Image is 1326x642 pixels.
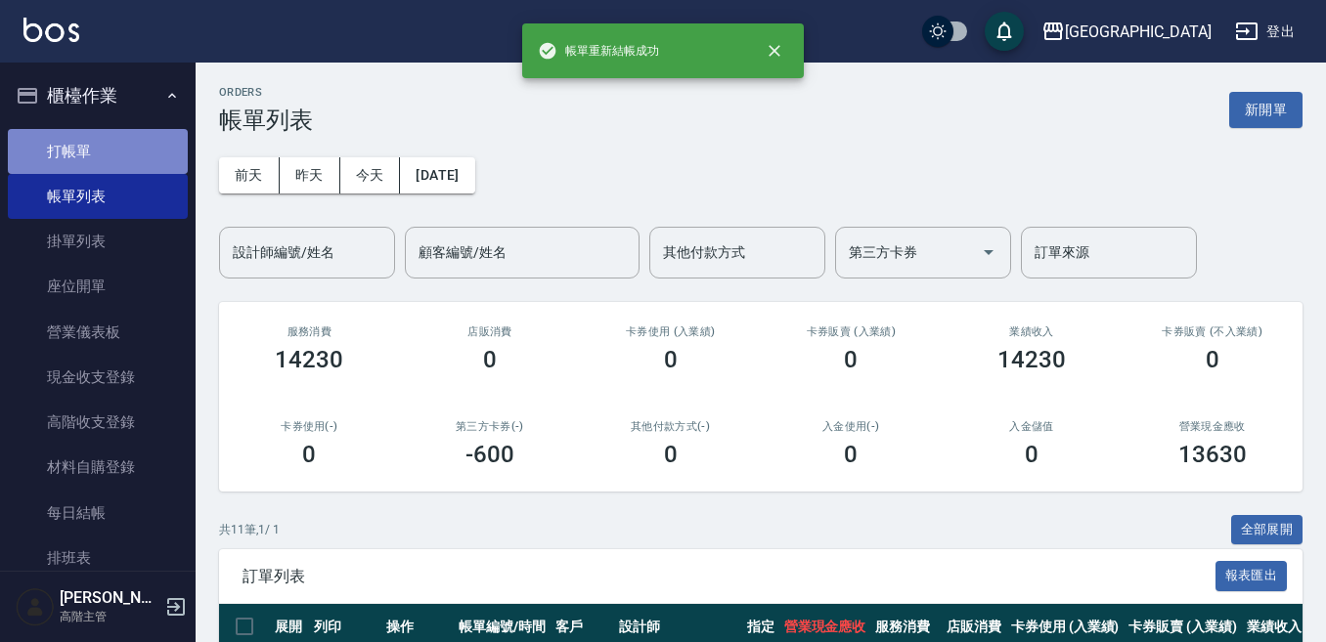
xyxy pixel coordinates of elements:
[1231,515,1304,545] button: 全部展開
[302,441,316,468] h3: 0
[965,420,1099,433] h2: 入金儲值
[1206,346,1219,373] h3: 0
[8,70,188,121] button: 櫃檯作業
[243,420,376,433] h2: 卡券使用(-)
[973,236,1004,268] button: Open
[16,587,55,626] img: Person
[784,325,918,338] h2: 卡券販賣 (入業績)
[400,157,474,193] button: [DATE]
[784,420,918,433] h2: 入金使用(-)
[340,157,401,193] button: 今天
[603,325,737,338] h2: 卡券使用 (入業績)
[1034,12,1219,52] button: [GEOGRAPHIC_DATA]
[243,567,1215,586] span: 訂單列表
[1215,561,1288,591] button: 報表匯出
[423,420,557,433] h2: 第三方卡券(-)
[8,264,188,309] a: 座位開單
[753,29,796,72] button: close
[8,310,188,355] a: 營業儀表板
[219,157,280,193] button: 前天
[1178,441,1247,468] h3: 13630
[997,346,1066,373] h3: 14230
[985,12,1024,51] button: save
[664,346,678,373] h3: 0
[8,355,188,400] a: 現金收支登錄
[280,157,340,193] button: 昨天
[8,535,188,580] a: 排班表
[1229,100,1303,118] a: 新開單
[538,41,659,61] span: 帳單重新結帳成功
[1227,14,1303,50] button: 登出
[60,588,159,608] h5: [PERSON_NAME]
[60,608,159,625] p: 高階主管
[275,346,343,373] h3: 14230
[23,18,79,42] img: Logo
[483,346,497,373] h3: 0
[1145,325,1279,338] h2: 卡券販賣 (不入業績)
[844,441,858,468] h3: 0
[465,441,514,468] h3: -600
[243,325,376,338] h3: 服務消費
[1025,441,1039,468] h3: 0
[8,219,188,264] a: 掛單列表
[1215,566,1288,584] a: 報表匯出
[844,346,858,373] h3: 0
[965,325,1099,338] h2: 業績收入
[8,445,188,490] a: 材料自購登錄
[1065,20,1212,44] div: [GEOGRAPHIC_DATA]
[603,420,737,433] h2: 其他付款方式(-)
[219,86,313,99] h2: ORDERS
[8,400,188,445] a: 高階收支登錄
[664,441,678,468] h3: 0
[8,491,188,535] a: 每日結帳
[219,107,313,134] h3: 帳單列表
[8,174,188,219] a: 帳單列表
[8,129,188,174] a: 打帳單
[1145,420,1279,433] h2: 營業現金應收
[219,521,280,538] p: 共 11 筆, 1 / 1
[423,325,557,338] h2: 店販消費
[1229,92,1303,128] button: 新開單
